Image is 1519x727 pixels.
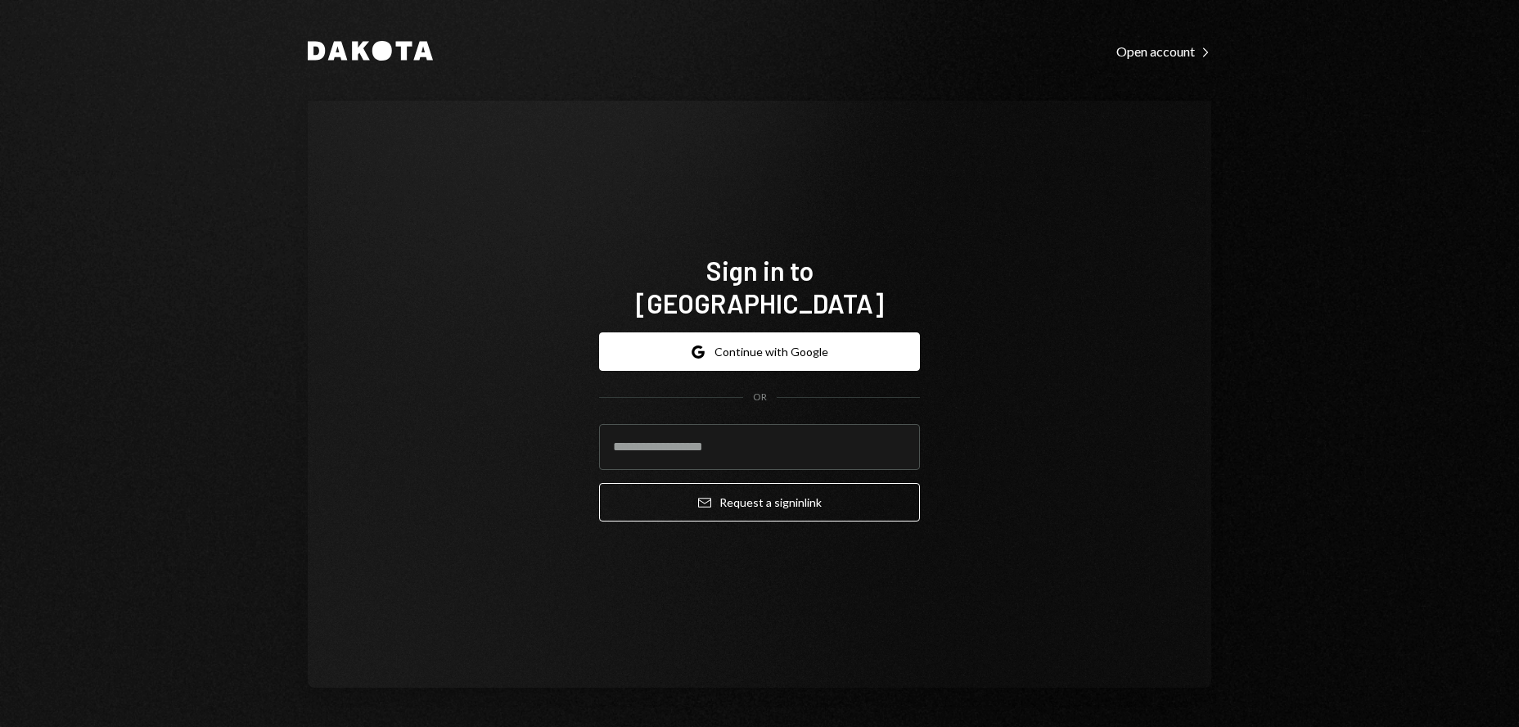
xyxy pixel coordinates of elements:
div: OR [753,391,767,404]
a: Open account [1116,42,1211,60]
button: Continue with Google [599,332,920,371]
button: Request a signinlink [599,483,920,522]
div: Open account [1116,43,1211,60]
h1: Sign in to [GEOGRAPHIC_DATA] [599,254,920,319]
